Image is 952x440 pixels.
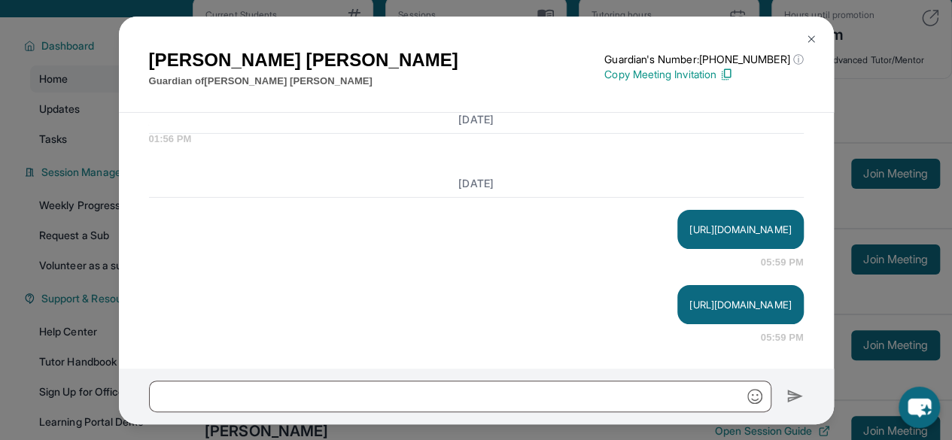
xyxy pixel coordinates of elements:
h3: [DATE] [149,176,804,191]
img: Send icon [786,387,804,405]
img: Close Icon [805,33,817,45]
button: chat-button [899,387,940,428]
p: [URL][DOMAIN_NAME] [689,297,791,312]
span: 05:59 PM [761,330,804,345]
p: Copy Meeting Invitation [604,67,803,82]
span: 01:56 PM [149,132,804,147]
h3: [DATE] [149,112,804,127]
img: Copy Icon [719,68,733,81]
span: ⓘ [792,52,803,67]
p: Guardian's Number: [PHONE_NUMBER] [604,52,803,67]
p: [URL][DOMAIN_NAME] [689,222,791,237]
p: Guardian of [PERSON_NAME] [PERSON_NAME] [149,74,458,89]
span: 05:59 PM [761,255,804,270]
h1: [PERSON_NAME] [PERSON_NAME] [149,47,458,74]
img: Emoji [747,389,762,404]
